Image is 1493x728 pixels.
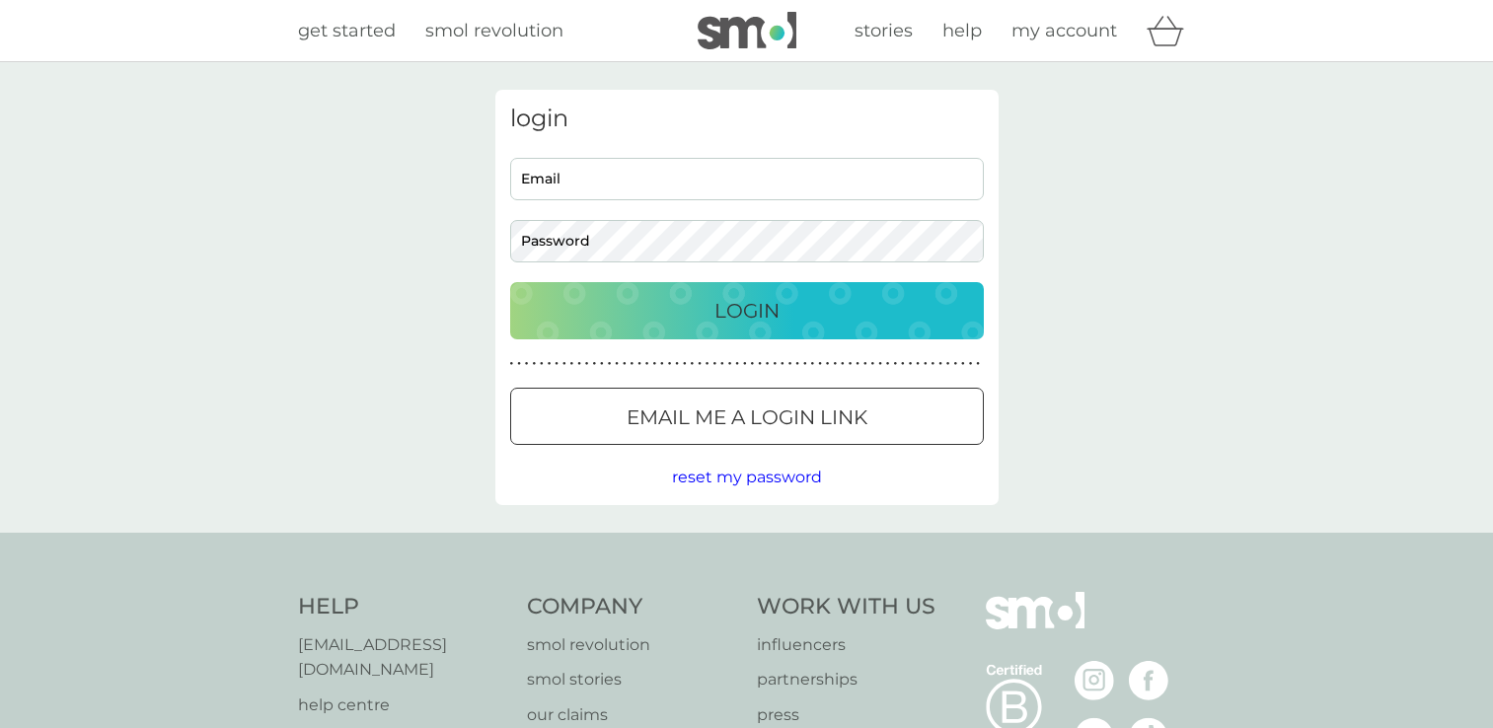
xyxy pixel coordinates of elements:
[751,359,755,369] p: ●
[675,359,679,369] p: ●
[909,359,913,369] p: ●
[766,359,770,369] p: ●
[527,632,737,658] a: smol revolution
[585,359,589,369] p: ●
[878,359,882,369] p: ●
[698,359,702,369] p: ●
[652,359,656,369] p: ●
[555,359,559,369] p: ●
[969,359,973,369] p: ●
[856,359,859,369] p: ●
[615,359,619,369] p: ●
[833,359,837,369] p: ●
[672,465,822,490] button: reset my password
[826,359,830,369] p: ●
[893,359,897,369] p: ●
[510,105,984,133] h3: login
[517,359,521,369] p: ●
[510,388,984,445] button: Email me a login link
[698,12,796,49] img: smol
[976,359,980,369] p: ●
[668,359,672,369] p: ●
[863,359,867,369] p: ●
[298,632,508,683] a: [EMAIL_ADDRESS][DOMAIN_NAME]
[781,359,784,369] p: ●
[637,359,641,369] p: ●
[743,359,747,369] p: ●
[631,359,635,369] p: ●
[758,359,762,369] p: ●
[916,359,920,369] p: ●
[532,359,536,369] p: ●
[961,359,965,369] p: ●
[773,359,777,369] p: ●
[525,359,529,369] p: ●
[608,359,612,369] p: ●
[735,359,739,369] p: ●
[818,359,822,369] p: ●
[623,359,627,369] p: ●
[986,592,1084,659] img: smol
[757,702,935,728] a: press
[600,359,604,369] p: ●
[788,359,792,369] p: ●
[627,401,867,433] p: Email me a login link
[757,667,935,692] a: partnerships
[953,359,957,369] p: ●
[871,359,875,369] p: ●
[298,20,396,41] span: get started
[946,359,950,369] p: ●
[757,632,935,658] a: influencers
[1075,661,1114,700] img: visit the smol Instagram page
[562,359,566,369] p: ●
[803,359,807,369] p: ●
[938,359,942,369] p: ●
[855,20,913,41] span: stories
[1011,17,1117,45] a: my account
[712,359,716,369] p: ●
[510,282,984,339] button: Login
[841,359,845,369] p: ●
[849,359,853,369] p: ●
[527,702,737,728] a: our claims
[720,359,724,369] p: ●
[527,592,737,622] h4: Company
[672,468,822,486] span: reset my password
[540,359,544,369] p: ●
[942,17,982,45] a: help
[886,359,890,369] p: ●
[691,359,695,369] p: ●
[795,359,799,369] p: ●
[811,359,815,369] p: ●
[714,295,780,327] p: Login
[645,359,649,369] p: ●
[855,17,913,45] a: stories
[924,359,928,369] p: ●
[942,20,982,41] span: help
[298,17,396,45] a: get started
[298,592,508,622] h4: Help
[298,692,508,718] a: help centre
[510,359,514,369] p: ●
[425,17,563,45] a: smol revolution
[757,592,935,622] h4: Work With Us
[706,359,709,369] p: ●
[683,359,687,369] p: ●
[901,359,905,369] p: ●
[660,359,664,369] p: ●
[527,667,737,692] a: smol stories
[728,359,732,369] p: ●
[1129,661,1168,700] img: visit the smol Facebook page
[592,359,596,369] p: ●
[577,359,581,369] p: ●
[425,20,563,41] span: smol revolution
[1011,20,1117,41] span: my account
